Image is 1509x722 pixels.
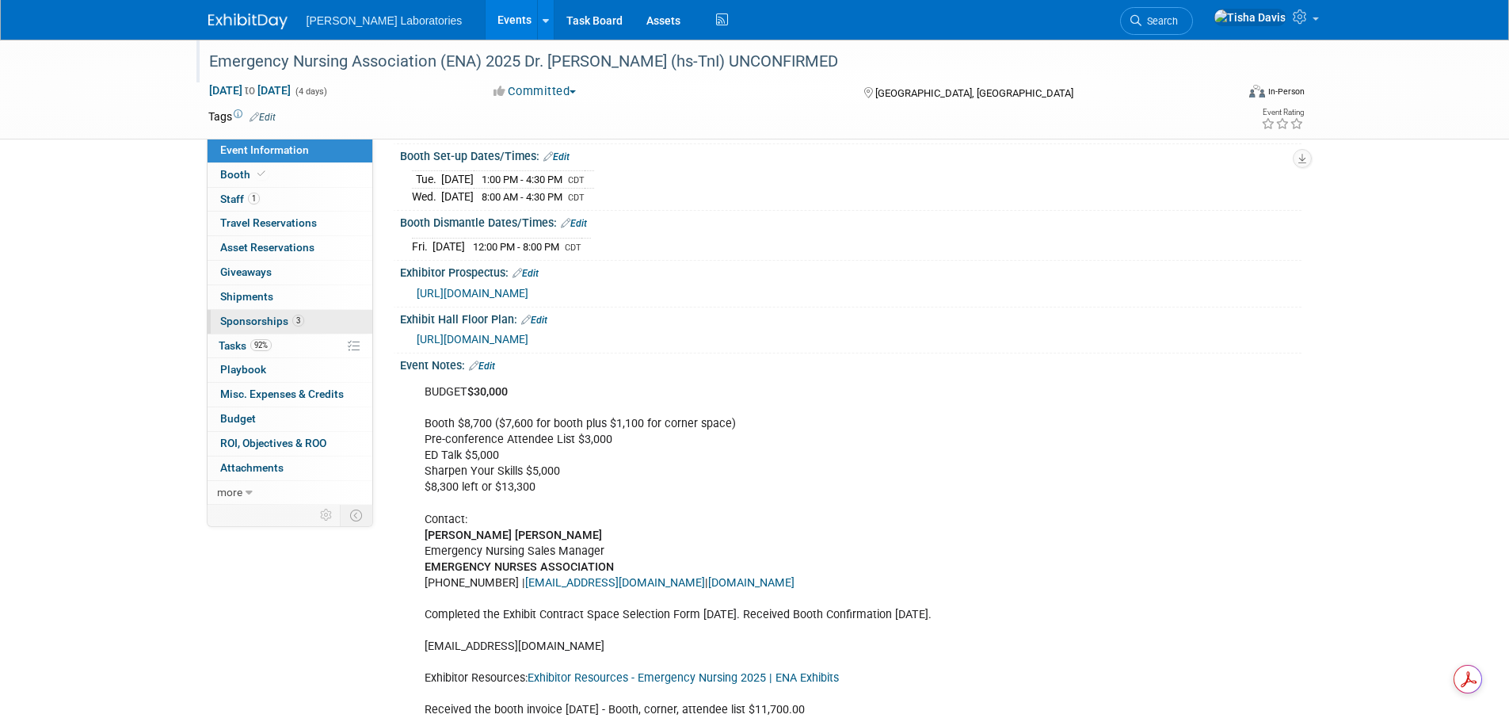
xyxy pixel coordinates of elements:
[250,112,276,123] a: Edit
[425,560,614,574] b: EMERGENCY NURSES ASSOCIATION
[208,109,276,124] td: Tags
[1141,15,1178,27] span: Search
[473,241,559,253] span: 12:00 PM - 8:00 PM
[220,315,304,327] span: Sponsorships
[561,218,587,229] a: Edit
[220,193,260,205] span: Staff
[482,174,562,185] span: 1:00 PM - 4:30 PM
[433,238,465,254] td: [DATE]
[208,139,372,162] a: Event Information
[528,671,839,685] a: Exhibitor Resources - Emergency Nursing 2025 | ENA Exhibits
[1249,85,1265,97] img: Format-Inperson.png
[412,188,441,204] td: Wed.
[417,287,528,300] a: [URL][DOMAIN_NAME]
[250,339,272,351] span: 92%
[400,353,1301,374] div: Event Notes:
[242,84,257,97] span: to
[217,486,242,499] span: more
[220,388,344,400] span: Misc. Expenses & Credits
[257,170,265,178] i: Booth reservation complete
[417,333,528,346] a: [URL][DOMAIN_NAME]
[220,412,256,425] span: Budget
[208,188,372,212] a: Staff1
[294,86,327,97] span: (4 days)
[1142,82,1305,106] div: Event Format
[220,241,314,254] span: Asset Reservations
[441,171,474,189] td: [DATE]
[208,212,372,235] a: Travel Reservations
[292,315,304,327] span: 3
[340,505,372,525] td: Toggle Event Tabs
[220,437,326,449] span: ROI, Objectives & ROO
[208,310,372,334] a: Sponsorships3
[400,144,1301,165] div: Booth Set-up Dates/Times:
[208,457,372,480] a: Attachments
[208,358,372,382] a: Playbook
[208,236,372,260] a: Asset Reservations
[204,48,1212,76] div: Emergency Nursing Association (ENA) 2025 Dr. [PERSON_NAME] (hs-TnI) UNCONFIRMED
[307,14,463,27] span: [PERSON_NAME] Laboratories
[1261,109,1304,117] div: Event Rating
[568,175,585,185] span: CDT
[248,193,260,204] span: 1
[208,163,372,187] a: Booth
[1120,7,1193,35] a: Search
[219,339,272,352] span: Tasks
[708,576,795,590] a: [DOMAIN_NAME]
[565,243,581,253] span: CDT
[425,529,602,542] b: [PERSON_NAME] [PERSON_NAME]
[412,238,433,254] td: Fri.
[467,385,508,399] b: $30,000
[208,13,288,29] img: ExhibitDay
[208,334,372,358] a: Tasks92%
[220,265,272,278] span: Giveaways
[220,363,266,376] span: Playbook
[1267,86,1305,97] div: In-Person
[208,432,372,456] a: ROI, Objectives & ROO
[208,407,372,431] a: Budget
[521,315,547,326] a: Edit
[513,268,539,279] a: Edit
[482,191,562,203] span: 8:00 AM - 4:30 PM
[220,168,269,181] span: Booth
[220,461,284,474] span: Attachments
[412,171,441,189] td: Tue.
[220,290,273,303] span: Shipments
[208,83,292,97] span: [DATE] [DATE]
[220,143,309,156] span: Event Information
[543,151,570,162] a: Edit
[441,188,474,204] td: [DATE]
[488,83,582,100] button: Committed
[208,261,372,285] a: Giveaways
[400,308,1301,328] div: Exhibit Hall Floor Plan:
[208,383,372,407] a: Misc. Expenses & Credits
[1214,9,1286,26] img: Tisha Davis
[400,261,1301,281] div: Exhibitor Prospectus:
[400,211,1301,231] div: Booth Dismantle Dates/Times:
[208,481,372,505] a: more
[313,505,341,525] td: Personalize Event Tab Strip
[525,576,705,590] a: [EMAIL_ADDRESS][DOMAIN_NAME]
[208,285,372,309] a: Shipments
[875,87,1073,99] span: [GEOGRAPHIC_DATA], [GEOGRAPHIC_DATA]
[469,361,495,372] a: Edit
[220,216,317,229] span: Travel Reservations
[568,193,585,203] span: CDT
